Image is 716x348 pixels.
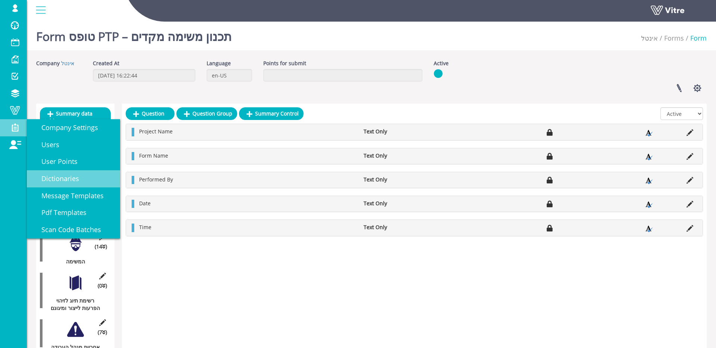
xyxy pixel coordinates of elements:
li: Text Only [360,152,444,159]
span: Performed By [139,176,173,183]
span: Scan Code Batches [32,225,101,234]
span: Date [139,200,151,207]
a: Users [27,136,120,154]
span: (0 ) [98,282,107,290]
span: Message Templates [32,191,104,200]
li: Text Only [360,176,444,183]
a: אינטל [61,60,74,67]
li: Text Only [360,200,444,207]
a: Company Settings [27,119,120,136]
label: Active [434,60,449,67]
label: Company [36,60,60,67]
a: Question Group [176,107,237,120]
a: Message Templates [27,187,120,205]
a: Forms [664,34,684,42]
span: Project Name [139,128,173,135]
li: Text Only [360,128,444,135]
span: Form Name [139,152,168,159]
a: אינטל [641,34,658,42]
label: Language [207,60,231,67]
a: User Points [27,153,120,170]
span: (7 ) [98,329,107,336]
label: Points for submit [263,60,306,67]
a: Question [126,107,175,120]
span: (14 ) [95,243,107,250]
span: Pdf Templates [32,208,87,217]
span: Dictionaries [32,174,79,183]
div: המשימה [40,258,105,265]
span: User Points [32,157,78,166]
label: Created At [93,60,119,67]
span: Company Settings [32,123,98,132]
a: Summary Control [239,107,304,120]
a: Scan Code Batches [27,221,120,238]
img: yes [434,69,443,78]
li: Form [684,34,707,43]
li: Text Only [360,224,444,231]
span: Users [32,140,59,149]
a: Pdf Templates [27,204,120,221]
a: Summary data table [40,107,111,127]
h1: Form טופס PTP – תכנון משימה מקדים [36,19,232,50]
div: רשימת תיוג לזיהוי הפרעות לייצור ומיגונם [40,297,105,312]
a: Dictionaries [27,170,120,187]
span: Time [139,224,151,231]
